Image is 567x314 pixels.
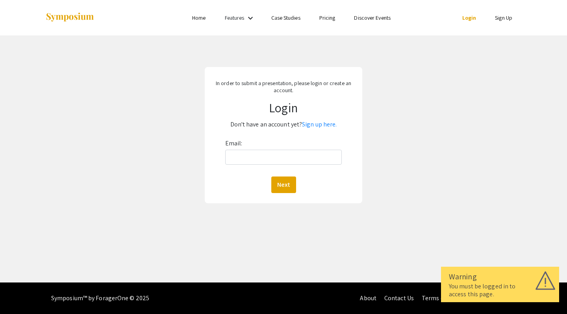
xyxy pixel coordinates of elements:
a: Features [225,14,245,21]
a: Discover Events [354,14,391,21]
button: Next [271,177,296,193]
a: About [360,294,376,302]
div: Symposium™ by ForagerOne © 2025 [51,282,149,314]
a: Sign Up [495,14,512,21]
a: Login [462,14,476,21]
label: Email: [225,137,243,150]
div: Warning [449,271,551,282]
a: Terms of Service [422,294,467,302]
a: Contact Us [384,294,414,302]
a: Sign up here. [302,120,337,128]
p: Don't have an account yet? [210,118,356,131]
p: In order to submit a presentation, please login or create an account. [210,80,356,94]
img: Symposium by ForagerOne [45,12,94,23]
a: Home [192,14,206,21]
a: Pricing [319,14,335,21]
div: You must be logged in to access this page. [449,282,551,298]
h1: Login [210,100,356,115]
a: Case Studies [271,14,300,21]
mat-icon: Expand Features list [246,13,255,23]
